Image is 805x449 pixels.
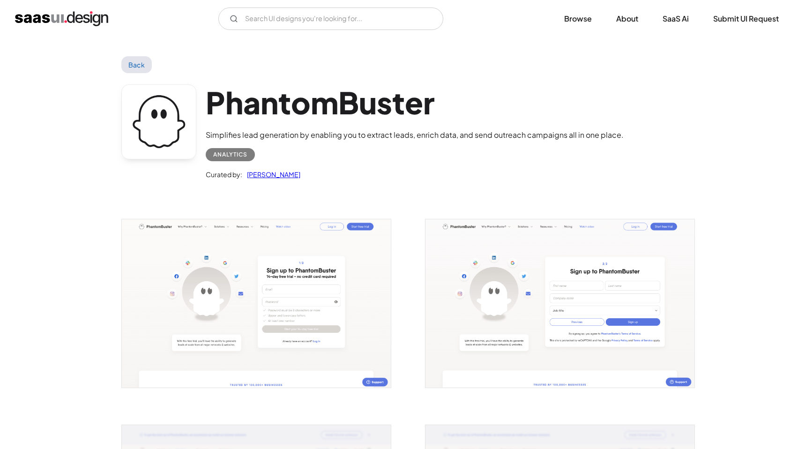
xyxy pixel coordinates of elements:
a: open lightbox [425,219,694,388]
a: Back [121,56,152,73]
a: home [15,11,108,26]
a: Submit UI Request [702,8,790,29]
img: 64157bf8b87dcfa7a94dc791_PhantomBuster%20Signup%20Screen.png [122,219,391,388]
a: [PERSON_NAME] [242,169,300,180]
form: Email Form [218,7,443,30]
div: Curated by: [206,169,242,180]
a: Browse [553,8,603,29]
a: About [605,8,649,29]
div: Analytics [213,149,247,160]
h1: PhantomBuster [206,84,624,120]
img: 64157c053ca3646091085323_PhantomBuster%20Signup%20Company%20Screen.png [425,219,694,388]
a: SaaS Ai [651,8,700,29]
div: Simplifies lead generation by enabling you to extract leads, enrich data, and send outreach campa... [206,129,624,141]
input: Search UI designs you're looking for... [218,7,443,30]
a: open lightbox [122,219,391,388]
